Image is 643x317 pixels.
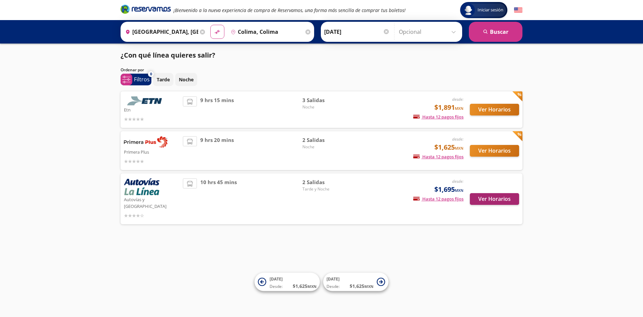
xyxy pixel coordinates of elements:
small: MXN [455,146,463,151]
button: Buscar [469,22,522,42]
button: Tarde [153,73,173,86]
p: Filtros [134,75,150,83]
img: Autovías y La Línea [124,178,159,195]
span: $1,695 [434,184,463,194]
span: Noche [302,104,349,110]
input: Buscar Destino [228,23,304,40]
span: 10 hrs 45 mins [200,178,237,219]
p: Autovías y [GEOGRAPHIC_DATA] [124,195,180,210]
em: desde: [452,96,463,102]
p: Etn [124,105,180,113]
span: 0 [150,71,152,77]
span: Desde: [270,284,283,290]
button: [DATE]Desde:$1,625MXN [323,273,388,291]
p: ¿Con qué línea quieres salir? [121,50,215,60]
img: Primera Plus [124,136,167,148]
span: Hasta 12 pagos fijos [413,154,463,160]
span: Desde: [327,284,340,290]
p: Noche [179,76,194,83]
p: Primera Plus [124,148,180,156]
span: [DATE] [327,276,340,282]
button: [DATE]Desde:$1,625MXN [255,273,320,291]
p: Tarde [157,76,170,83]
span: $ 1,625 [350,283,373,290]
button: 0Filtros [121,74,151,85]
p: Ordenar por [121,67,144,73]
button: Ver Horarios [470,104,519,115]
span: 9 hrs 15 mins [200,96,234,123]
span: Iniciar sesión [475,7,506,13]
span: 3 Salidas [302,96,349,104]
span: 2 Salidas [302,178,349,186]
span: $ 1,625 [293,283,316,290]
i: Brand Logo [121,4,171,14]
button: Noche [175,73,197,86]
span: $1,625 [434,142,463,152]
em: desde: [452,136,463,142]
span: 9 hrs 20 mins [200,136,234,165]
span: 2 Salidas [302,136,349,144]
span: Tarde y Noche [302,186,349,192]
small: MXN [307,284,316,289]
button: Ver Horarios [470,193,519,205]
input: Buscar Origen [123,23,198,40]
small: MXN [455,106,463,111]
small: MXN [364,284,373,289]
span: $1,891 [434,102,463,112]
em: desde: [452,178,463,184]
span: Hasta 12 pagos fijos [413,196,463,202]
span: Hasta 12 pagos fijos [413,114,463,120]
button: Ver Horarios [470,145,519,157]
span: [DATE] [270,276,283,282]
a: Brand Logo [121,4,171,16]
small: MXN [455,188,463,193]
input: Opcional [399,23,459,40]
em: ¡Bienvenido a la nueva experiencia de compra de Reservamos, una forma más sencilla de comprar tus... [173,7,406,13]
input: Elegir Fecha [324,23,390,40]
span: Noche [302,144,349,150]
button: English [514,6,522,14]
img: Etn [124,96,167,105]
